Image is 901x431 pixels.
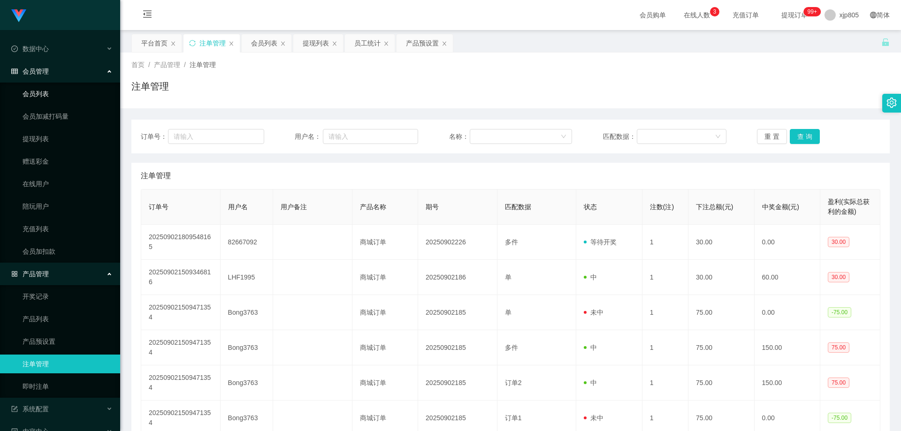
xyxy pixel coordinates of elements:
td: Bong3763 [221,295,273,330]
i: 图标: close [170,41,176,46]
span: 提现订单 [777,12,812,18]
span: 期号 [426,203,439,211]
span: 在线人数 [679,12,715,18]
td: 20250902186 [418,260,497,295]
td: LHF1995 [221,260,273,295]
span: 名称： [449,132,470,142]
a: 即时注单 [23,377,113,396]
td: 0.00 [755,295,820,330]
div: 会员列表 [251,34,277,52]
td: 75.00 [688,365,754,401]
td: 商城订单 [352,330,418,365]
div: 提现列表 [303,34,329,52]
td: 1 [642,365,688,401]
a: 注单管理 [23,355,113,373]
sup: 256 [804,7,821,16]
a: 赠送彩金 [23,152,113,171]
td: 202509021509471354 [141,365,221,401]
p: 3 [713,7,716,16]
a: 产品列表 [23,310,113,328]
td: 1 [642,225,688,260]
h1: 注单管理 [131,79,169,93]
a: 开奖记录 [23,287,113,306]
a: 会员加扣款 [23,242,113,261]
a: 会员列表 [23,84,113,103]
i: 图标: unlock [881,38,890,46]
a: 会员加减打码量 [23,107,113,126]
td: 1 [642,330,688,365]
span: 30.00 [828,237,849,247]
span: 中 [584,273,597,281]
td: Bong3763 [221,365,273,401]
a: 产品预设置 [23,332,113,351]
span: 会员管理 [11,68,49,75]
img: logo.9652507e.png [11,9,26,23]
span: 注单管理 [141,170,171,181]
i: 图标: down [715,134,721,140]
span: 产品管理 [11,270,49,278]
span: 下注总额(元) [696,203,733,211]
i: 图标: setting [886,98,897,108]
span: / [184,61,186,68]
i: 图标: form [11,406,18,412]
span: -75.00 [828,307,851,318]
div: 员工统计 [354,34,381,52]
span: 产品名称 [360,203,386,211]
span: / [148,61,150,68]
span: 用户名 [228,203,248,211]
td: 20250902226 [418,225,497,260]
i: 图标: close [332,41,337,46]
span: 状态 [584,203,597,211]
i: 图标: close [229,41,234,46]
span: 中奖金额(元) [762,203,799,211]
td: 60.00 [755,260,820,295]
td: 1 [642,295,688,330]
i: 图标: close [442,41,447,46]
span: 订单号 [149,203,168,211]
td: 75.00 [688,295,754,330]
span: 未中 [584,309,603,316]
i: 图标: down [561,134,566,140]
i: 图标: check-circle-o [11,45,18,52]
span: 30.00 [828,272,849,282]
a: 陪玩用户 [23,197,113,216]
span: 首页 [131,61,145,68]
span: 等待开奖 [584,238,617,246]
span: 中 [584,344,597,351]
span: 订单2 [505,379,522,386]
span: 匹配数据 [505,203,531,211]
span: -75.00 [828,413,851,423]
td: 20250902185 [418,330,497,365]
input: 请输入 [168,129,264,144]
td: 82667092 [221,225,273,260]
i: 图标: close [280,41,286,46]
td: 商城订单 [352,225,418,260]
td: 75.00 [688,330,754,365]
td: 30.00 [688,225,754,260]
span: 订单1 [505,414,522,422]
span: 多件 [505,344,518,351]
button: 重 置 [757,129,787,144]
span: 中 [584,379,597,386]
a: 在线用户 [23,174,113,193]
i: 图标: global [870,12,877,18]
div: 平台首页 [141,34,168,52]
span: 多件 [505,238,518,246]
span: 订单号： [141,132,168,142]
span: 75.00 [828,378,849,388]
td: 20250902185 [418,365,497,401]
span: 单 [505,273,512,281]
i: 图标: table [11,68,18,75]
i: 图标: appstore-o [11,271,18,277]
span: 用户备注 [281,203,307,211]
span: 注单管理 [190,61,216,68]
td: 202509021809548165 [141,225,221,260]
i: 图标: close [383,41,389,46]
span: 单 [505,309,512,316]
td: 202509021509471354 [141,295,221,330]
td: 202509021509471354 [141,330,221,365]
span: 75.00 [828,342,849,353]
td: 商城订单 [352,365,418,401]
sup: 3 [710,7,719,16]
span: 匹配数据： [603,132,637,142]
